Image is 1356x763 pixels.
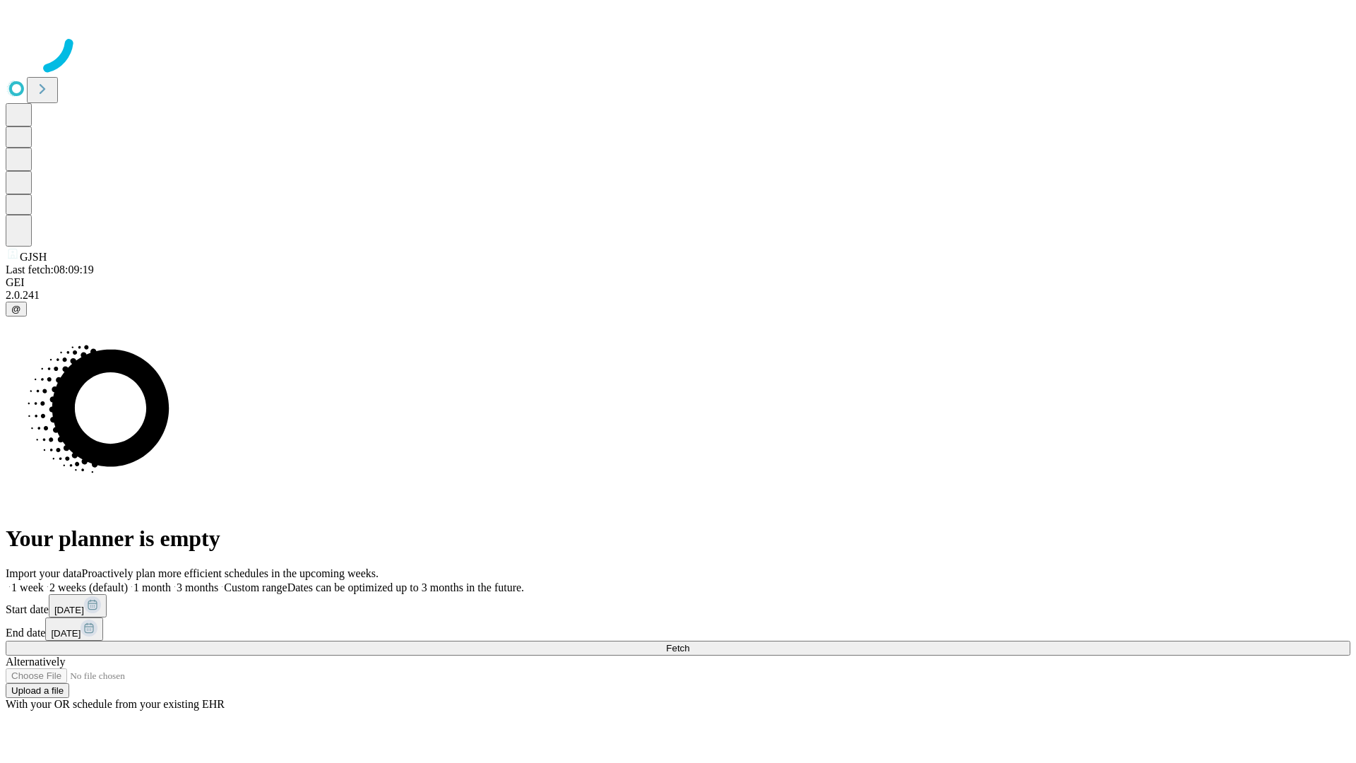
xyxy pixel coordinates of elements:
[20,251,47,263] span: GJSH
[6,526,1350,552] h1: Your planner is empty
[6,641,1350,656] button: Fetch
[6,264,94,276] span: Last fetch: 08:09:19
[287,581,524,593] span: Dates can be optimized up to 3 months in the future.
[6,683,69,698] button: Upload a file
[6,302,27,317] button: @
[177,581,218,593] span: 3 months
[6,289,1350,302] div: 2.0.241
[6,698,225,710] span: With your OR schedule from your existing EHR
[133,581,171,593] span: 1 month
[6,594,1350,617] div: Start date
[6,276,1350,289] div: GEI
[224,581,287,593] span: Custom range
[6,567,82,579] span: Import your data
[6,656,65,668] span: Alternatively
[49,581,128,593] span: 2 weeks (default)
[82,567,379,579] span: Proactively plan more efficient schedules in the upcoming weeks.
[666,643,689,653] span: Fetch
[11,581,44,593] span: 1 week
[54,605,84,615] span: [DATE]
[45,617,103,641] button: [DATE]
[51,628,81,639] span: [DATE]
[49,594,107,617] button: [DATE]
[6,617,1350,641] div: End date
[11,304,21,314] span: @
